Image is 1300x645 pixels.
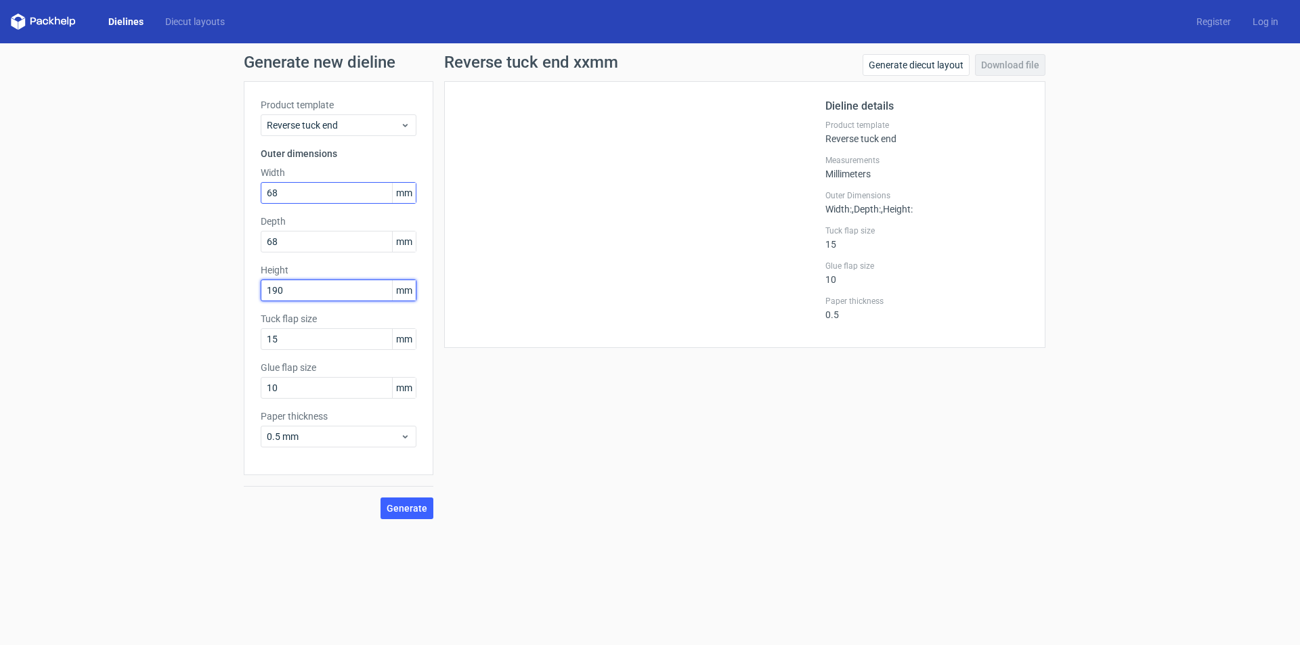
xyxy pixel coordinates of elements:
[825,261,1028,285] div: 10
[261,166,416,179] label: Width
[825,98,1028,114] h2: Dieline details
[825,296,1028,307] label: Paper thickness
[381,497,433,519] button: Generate
[261,147,416,160] h3: Outer dimensions
[97,15,154,28] a: Dielines
[825,261,1028,271] label: Glue flap size
[392,329,416,349] span: mm
[1242,15,1289,28] a: Log in
[825,120,1028,131] label: Product template
[444,54,618,70] h1: Reverse tuck end xxmm
[825,296,1028,320] div: 0.5
[825,225,1028,236] label: Tuck flap size
[261,409,416,423] label: Paper thickness
[881,204,913,215] span: , Height :
[261,361,416,374] label: Glue flap size
[392,231,416,252] span: mm
[261,98,416,112] label: Product template
[261,215,416,228] label: Depth
[387,504,427,513] span: Generate
[392,378,416,398] span: mm
[392,183,416,203] span: mm
[261,263,416,277] label: Height
[825,155,1028,179] div: Millimeters
[825,155,1028,166] label: Measurements
[267,118,400,132] span: Reverse tuck end
[244,54,1056,70] h1: Generate new dieline
[154,15,236,28] a: Diecut layouts
[261,312,416,326] label: Tuck flap size
[825,225,1028,250] div: 15
[392,280,416,301] span: mm
[1186,15,1242,28] a: Register
[863,54,970,76] a: Generate diecut layout
[825,190,1028,201] label: Outer Dimensions
[267,430,400,443] span: 0.5 mm
[825,204,852,215] span: Width :
[852,204,881,215] span: , Depth :
[825,120,1028,144] div: Reverse tuck end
